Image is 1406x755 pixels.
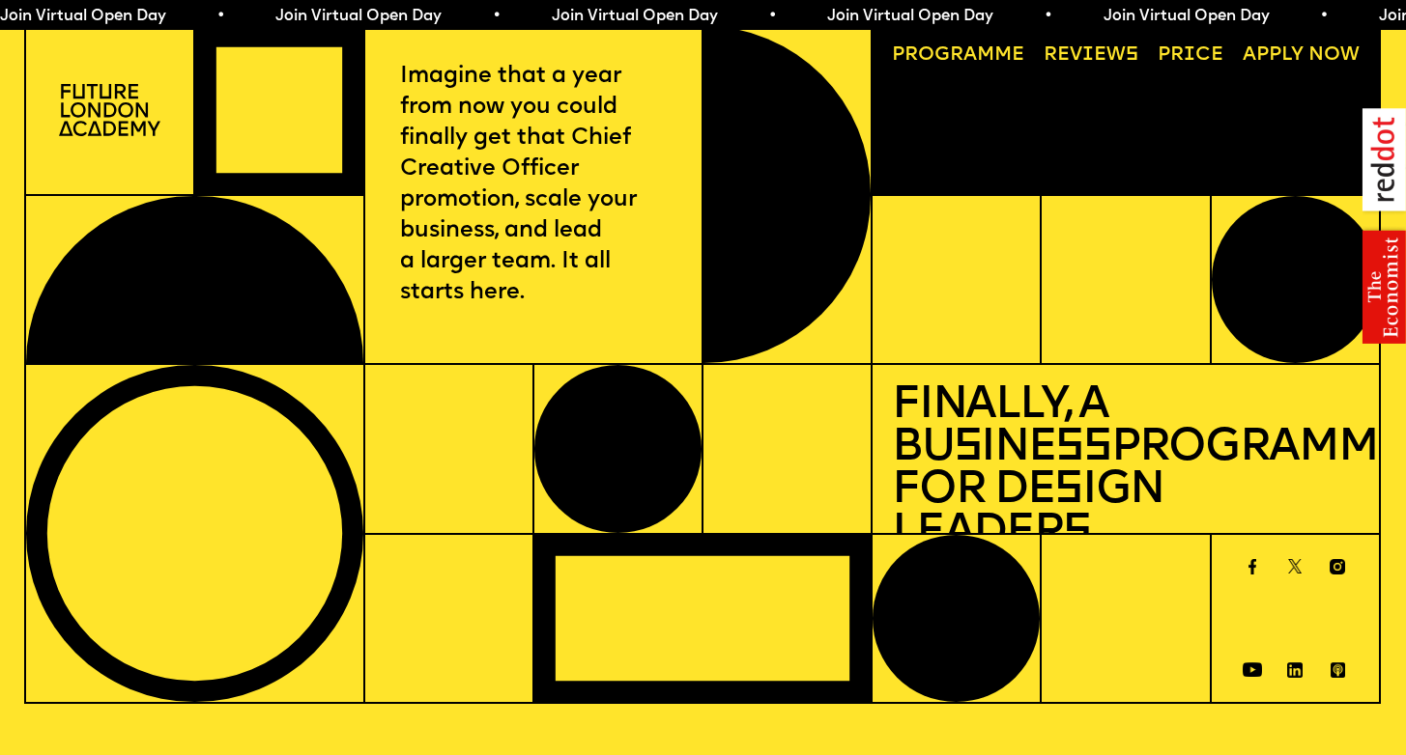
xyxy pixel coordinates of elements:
h1: Finally, a Bu ine Programme for De ign Leader [892,385,1359,556]
span: ss [1055,426,1110,471]
a: Apply now [1232,36,1368,74]
span: • [1044,9,1052,24]
span: • [492,9,501,24]
span: • [768,9,777,24]
span: A [1243,45,1256,65]
span: s [1054,468,1082,514]
a: Programme [882,36,1034,74]
a: Price [1148,36,1233,74]
span: • [1320,9,1329,24]
span: a [963,45,977,65]
p: Imagine that a year from now you could finally get that Chief Creative Officer promotion, scale y... [400,62,667,309]
span: s [954,426,982,471]
a: Reviews [1034,36,1148,74]
span: s [1063,511,1091,556]
span: • [216,9,225,24]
